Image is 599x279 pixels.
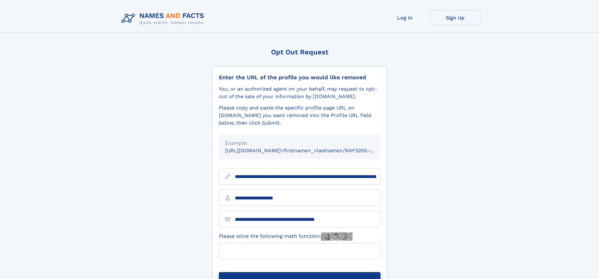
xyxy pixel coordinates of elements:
[219,85,380,100] div: You, or an authorized agent on your behalf, may request to opt-out of the sale of your informatio...
[430,10,480,25] a: Sign Up
[219,232,352,241] label: Please solve the following math function:
[119,10,209,27] img: Logo Names and Facts
[212,48,387,56] div: Opt Out Request
[219,104,380,127] div: Please copy and paste the specific profile page URL on [DOMAIN_NAME] you want removed into the Pr...
[225,148,392,153] small: [URL][DOMAIN_NAME]<firstname>_<lastname>/NAF325G-xxxxxxxx
[219,74,380,81] div: Enter the URL of the profile you would like removed
[380,10,430,25] a: Log In
[225,139,374,147] div: Example:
